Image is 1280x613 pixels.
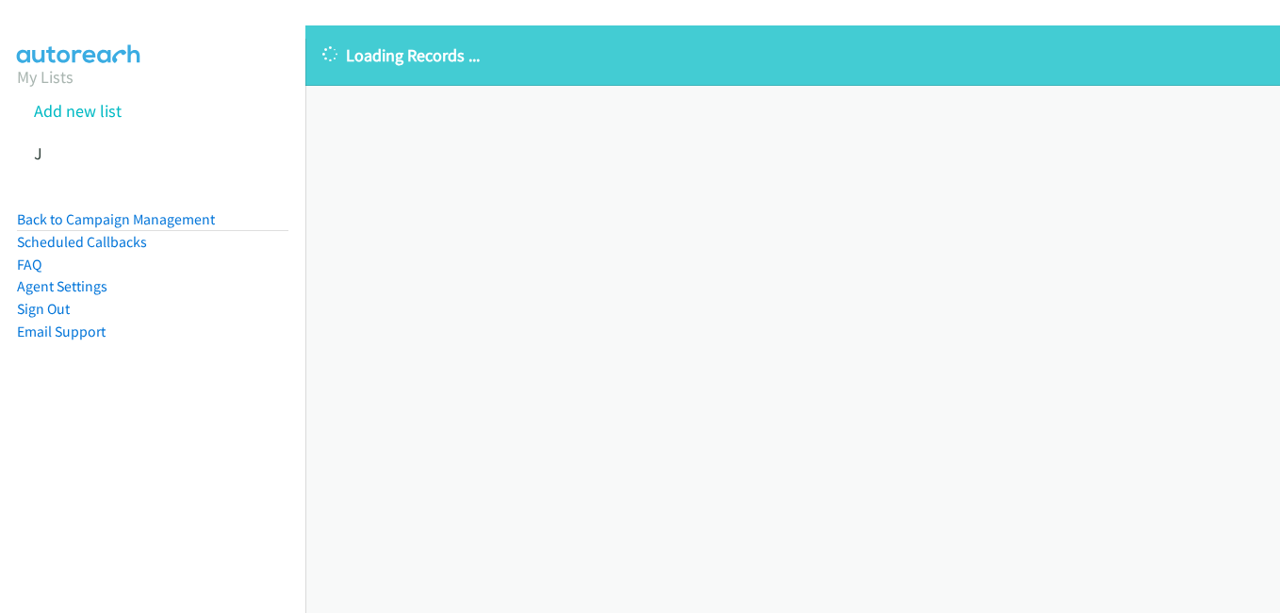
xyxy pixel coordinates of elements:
a: FAQ [17,256,41,273]
a: Email Support [17,323,106,340]
p: Loading Records ... [322,42,1263,68]
a: My Lists [17,66,74,88]
a: Scheduled Callbacks [17,233,147,251]
a: Agent Settings [17,277,107,295]
a: Sign Out [17,300,70,318]
a: Back to Campaign Management [17,210,215,228]
a: Add new list [34,100,122,122]
a: J [34,142,42,164]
